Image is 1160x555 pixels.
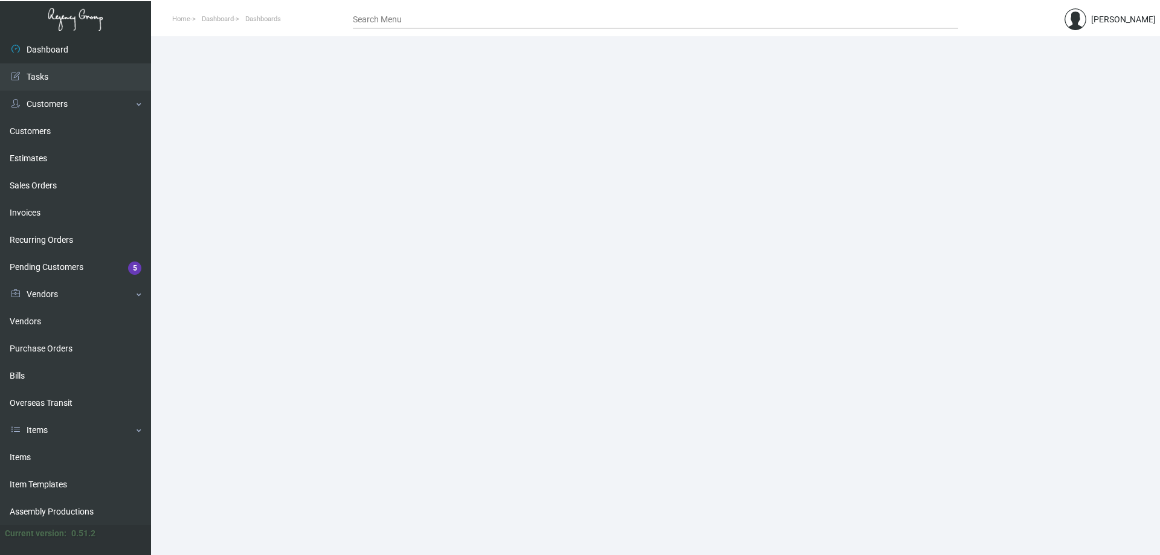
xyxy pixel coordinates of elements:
[1065,8,1086,30] img: admin@bootstrapmaster.com
[245,15,281,23] span: Dashboards
[1091,13,1156,26] div: [PERSON_NAME]
[172,15,190,23] span: Home
[71,527,95,540] div: 0.51.2
[202,15,234,23] span: Dashboard
[5,527,66,540] div: Current version:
